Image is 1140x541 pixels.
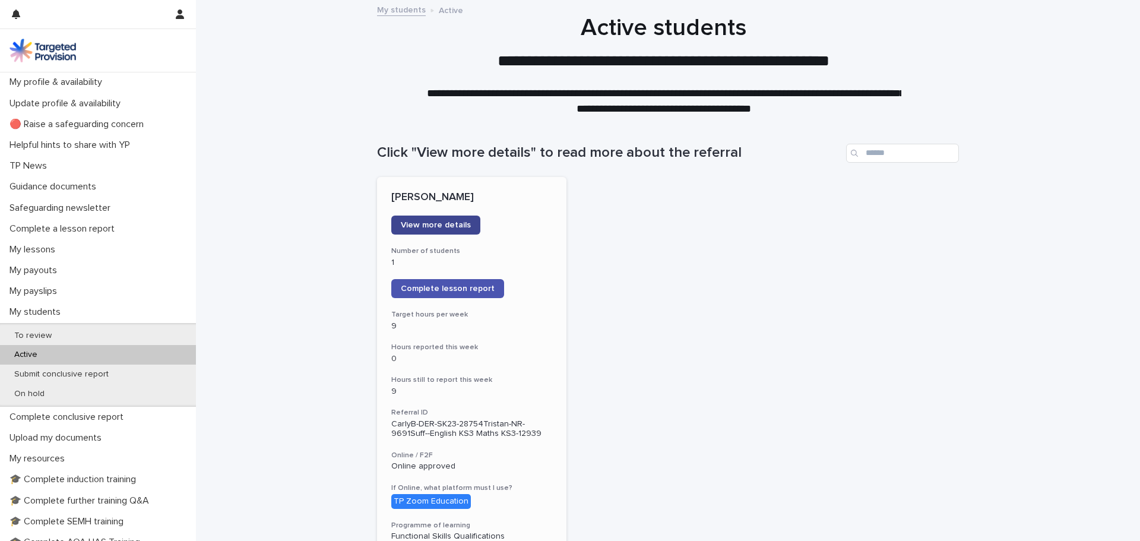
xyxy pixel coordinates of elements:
p: My resources [5,453,74,464]
p: 9 [391,321,552,331]
p: CarlyB-DER-SK23-28754Tristan-NR-9691Suff--English KS3 Maths KS3-12939 [391,419,552,439]
p: Online approved [391,461,552,472]
h3: Referral ID [391,408,552,417]
p: 1 [391,258,552,268]
p: My profile & availability [5,77,112,88]
h3: Hours still to report this week [391,375,552,385]
a: Complete lesson report [391,279,504,298]
h1: Active students [373,14,955,42]
p: 🎓 Complete induction training [5,474,145,485]
p: 0 [391,354,552,364]
p: TP News [5,160,56,172]
input: Search [846,144,959,163]
p: 🔴 Raise a safeguarding concern [5,119,153,130]
p: Complete conclusive report [5,412,133,423]
p: My payouts [5,265,66,276]
p: Upload my documents [5,432,111,444]
span: Complete lesson report [401,284,495,293]
img: M5nRWzHhSzIhMunXDL62 [9,39,76,62]
p: Submit conclusive report [5,369,118,379]
p: Safeguarding newsletter [5,203,120,214]
p: Complete a lesson report [5,223,124,235]
p: 9 [391,387,552,397]
h3: If Online, what platform must I use? [391,483,552,493]
p: Active [439,3,463,16]
h3: Hours reported this week [391,343,552,352]
p: 🎓 Complete further training Q&A [5,495,159,507]
h1: Click "View more details" to read more about the referral [377,144,841,162]
p: My lessons [5,244,65,255]
p: Update profile & availability [5,98,130,109]
div: TP Zoom Education [391,494,471,509]
h3: Target hours per week [391,310,552,319]
p: Active [5,350,47,360]
p: Guidance documents [5,181,106,192]
span: View more details [401,221,471,229]
p: On hold [5,389,54,399]
p: 🎓 Complete SEMH training [5,516,133,527]
p: Helpful hints to share with YP [5,140,140,151]
p: To review [5,331,61,341]
h3: Online / F2F [391,451,552,460]
h3: Programme of learning [391,521,552,530]
h3: Number of students [391,246,552,256]
a: My students [377,2,426,16]
p: My students [5,306,70,318]
p: [PERSON_NAME] [391,191,552,204]
a: View more details [391,216,480,235]
p: My payslips [5,286,66,297]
